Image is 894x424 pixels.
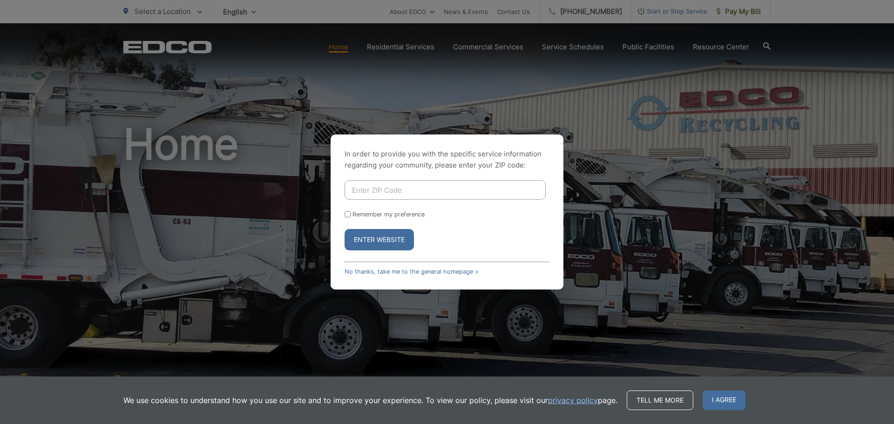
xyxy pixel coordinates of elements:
[352,211,425,218] label: Remember my preference
[627,390,693,410] a: Tell me more
[345,229,414,250] button: Enter Website
[703,390,745,410] span: I agree
[123,395,617,406] p: We use cookies to understand how you use our site and to improve your experience. To view our pol...
[345,148,549,171] p: In order to provide you with the specific service information regarding your community, please en...
[345,180,546,200] input: Enter ZIP Code
[345,268,479,275] a: No thanks, take me to the general homepage >
[548,395,598,406] a: privacy policy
